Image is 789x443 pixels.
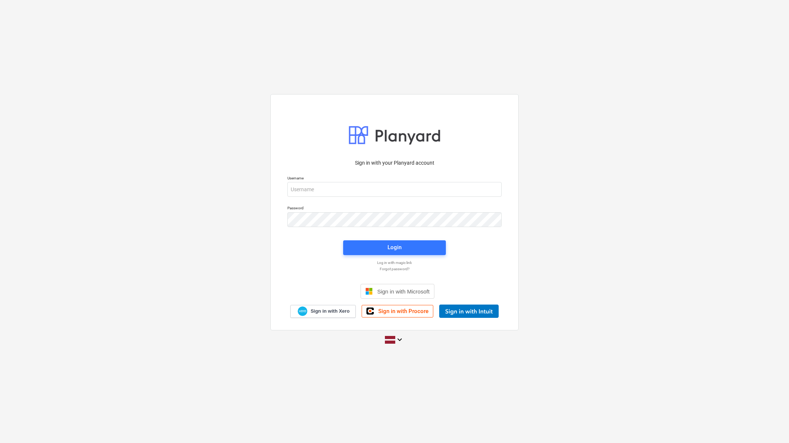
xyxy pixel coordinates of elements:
a: Sign in with Procore [362,305,433,317]
p: Sign in with your Planyard account [287,159,502,167]
input: Username [287,182,502,197]
span: Sign in with Microsoft [377,288,430,295]
p: Password [287,206,502,212]
img: Xero logo [298,306,307,316]
a: Sign in with Xero [290,305,356,318]
a: Forgot password? [284,267,505,271]
a: Log in with magic link [284,260,505,265]
button: Login [343,240,446,255]
span: Sign in with Procore [378,308,428,315]
i: keyboard_arrow_down [395,335,404,344]
span: Sign in with Xero [311,308,349,315]
p: Username [287,176,502,182]
div: Login [387,243,402,252]
img: Microsoft logo [365,288,373,295]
